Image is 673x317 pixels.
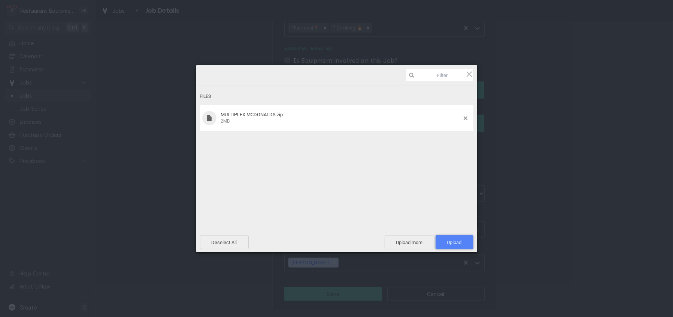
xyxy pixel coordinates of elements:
[221,119,230,124] span: 2MB
[406,69,473,82] input: Filter
[221,112,283,117] span: MULTIPLEX MCDONALDS.zip
[219,112,464,124] div: MULTIPLEX MCDONALDS.zip
[436,235,473,249] span: Upload
[447,240,462,245] span: Upload
[465,70,473,78] span: Click here or hit ESC to close picker
[200,235,249,249] span: Deselect All
[200,90,473,104] div: Files
[385,235,434,249] span: Upload more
